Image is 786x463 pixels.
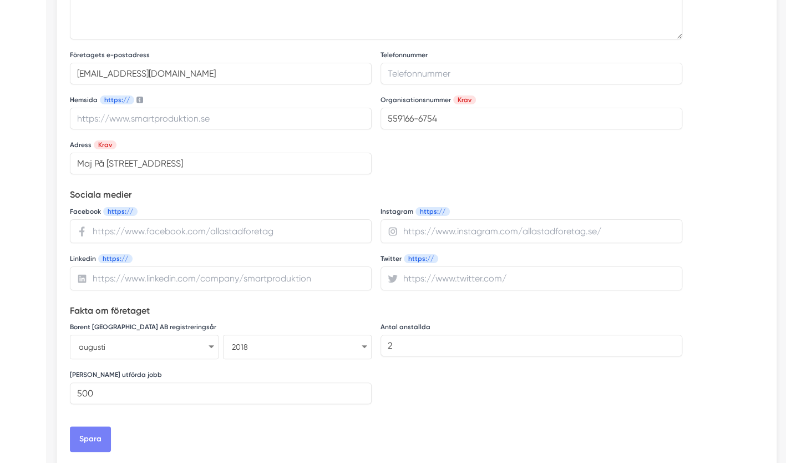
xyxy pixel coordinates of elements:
span: Krav [94,140,116,149]
label: Företagets e-postadress [70,51,150,59]
input: 500 [70,383,372,404]
h5: Fakta om företaget [70,304,682,320]
input: info@smartproduktion.se [70,63,372,84]
svg: Linkedin [77,273,88,284]
span: https:// [415,207,450,216]
svg: Facebook [77,226,88,237]
span: Krav [453,95,476,104]
input: https://www.facebook.com/allastadforetag [70,219,372,243]
label: Instagram [381,207,450,216]
span: https:// [98,254,133,263]
svg: Instagram [387,226,398,237]
label: Måste börja med https:// [70,95,143,104]
label: Adress [70,140,116,149]
span: https:// [103,207,138,216]
svg: Twitter [387,273,398,284]
label: [PERSON_NAME] utförda jobb [70,370,162,379]
input: https://www.instagram.com/allastadforetag.se/ [381,219,682,243]
label: Linkedin [70,254,133,263]
span: https:// [404,254,438,263]
input: https://www.twitter.com/ [381,266,682,290]
input: Måste börja med https:// [70,108,372,129]
label: Telefonnummer [381,51,428,59]
label: Borent [GEOGRAPHIC_DATA] AB registreringsår [70,323,216,331]
input: Adress [70,153,372,174]
label: Facebook [70,207,138,216]
label: Organisationsnummer [381,95,476,104]
span: https:// [100,95,134,104]
h5: Sociala medier [70,188,682,204]
label: Twitter [381,254,438,263]
label: Antal anställda [381,323,430,331]
input: Telefonnummer [381,63,682,84]
input: https://www.linkedin.com/company/smartproduktion [70,266,372,290]
button: Spara [70,426,111,452]
input: 559252-5512 [381,108,682,129]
